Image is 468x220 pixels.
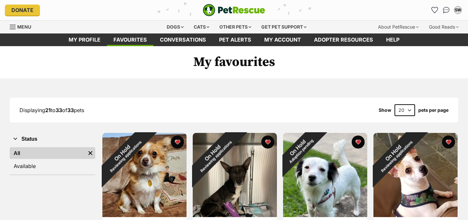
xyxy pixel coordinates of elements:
[107,33,153,46] a: Favourites
[380,33,406,46] a: Help
[443,7,450,13] img: chat-41dd97257d64d25036548639549fe6c8038ab92f7586957e7f3b1b290dea8141.svg
[418,108,448,113] label: pets per page
[19,107,84,113] span: Displaying to of pets
[10,135,95,143] button: Status
[109,140,143,173] span: Reviewing applications
[429,5,463,15] ul: Account quick links
[257,20,311,33] div: Get pet support
[441,5,451,15] a: Conversations
[307,33,380,46] a: Adopter resources
[45,107,51,113] strong: 21
[288,138,314,164] span: Adoption pending
[373,212,458,218] a: On HoldReviewing applications
[429,5,440,15] a: Favourites
[424,20,463,33] div: Good Reads
[200,140,233,173] span: Reviewing applications
[85,147,95,159] a: Remove filter
[189,20,214,33] div: Cats
[258,33,307,46] a: My account
[283,212,367,218] a: On HoldAdoption pending
[153,33,213,46] a: conversations
[171,136,184,149] button: favourite
[359,119,431,190] div: On Hold
[213,33,258,46] a: Pet alerts
[5,5,40,16] a: Donate
[67,107,74,113] strong: 33
[10,20,36,32] a: Menu
[203,4,265,16] a: PetRescue
[10,160,95,172] a: Available
[193,212,277,218] a: On HoldReviewing applications
[271,121,328,177] div: On Hold
[10,147,85,159] a: All
[442,136,455,149] button: favourite
[380,140,414,173] span: Reviewing applications
[215,20,256,33] div: Other pets
[261,136,274,149] button: favourite
[352,136,365,149] button: favourite
[56,107,62,113] strong: 33
[373,20,423,33] div: About PetRescue
[88,119,160,190] div: On Hold
[178,119,250,190] div: On Hold
[102,212,187,218] a: On HoldReviewing applications
[62,33,107,46] a: My profile
[379,108,391,113] span: Show
[17,24,31,30] span: Menu
[162,20,188,33] div: Dogs
[203,4,265,16] img: logo-e224e6f780fb5917bec1dbf3a21bbac754714ae5b6737aabdf751b685950b380.svg
[455,7,461,13] div: SW
[10,146,95,175] div: Status
[453,5,463,15] button: My account
[283,133,367,217] img: Maggie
